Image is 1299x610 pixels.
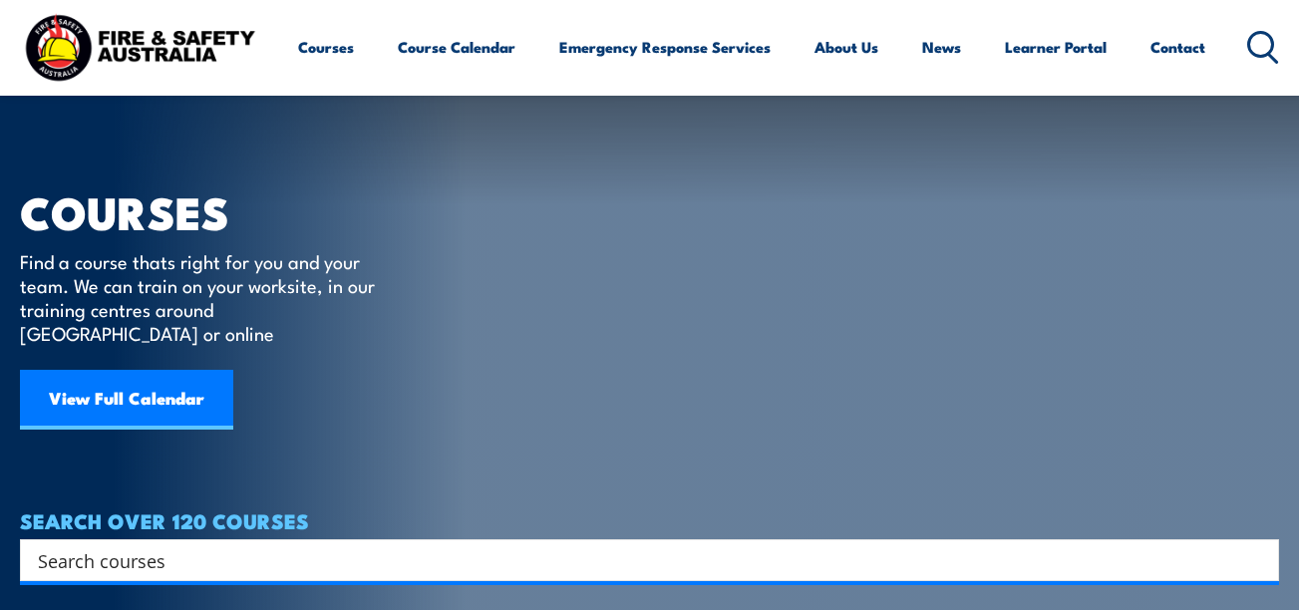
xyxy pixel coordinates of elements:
[1150,23,1205,71] a: Contact
[42,546,1239,574] form: Search form
[559,23,771,71] a: Emergency Response Services
[1005,23,1107,71] a: Learner Portal
[20,191,404,230] h1: COURSES
[20,370,233,430] a: View Full Calendar
[298,23,354,71] a: Courses
[922,23,961,71] a: News
[20,249,384,345] p: Find a course thats right for you and your team. We can train on your worksite, in our training c...
[20,509,1279,531] h4: SEARCH OVER 120 COURSES
[1244,546,1272,574] button: Search magnifier button
[814,23,878,71] a: About Us
[398,23,515,71] a: Course Calendar
[38,545,1235,575] input: Search input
